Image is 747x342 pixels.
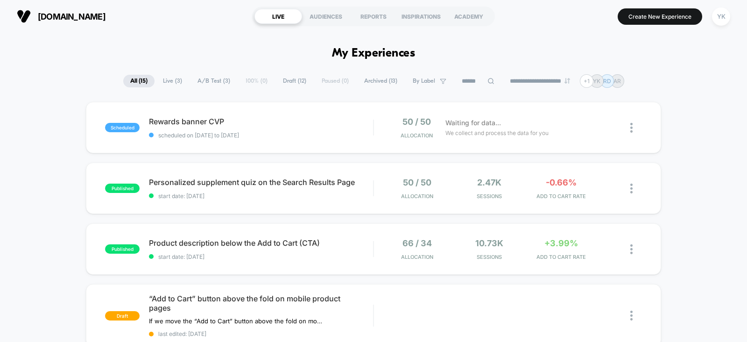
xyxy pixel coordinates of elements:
[105,123,140,132] span: scheduled
[564,78,570,84] img: end
[14,9,108,24] button: [DOMAIN_NAME]
[149,178,373,187] span: Personalized supplement quiz on the Search Results Page
[593,78,600,85] p: YK
[546,178,577,187] span: -0.66%
[630,123,633,133] img: close
[357,75,404,87] span: Archived ( 13 )
[445,128,549,137] span: We collect and process the data for you
[149,132,373,139] span: scheduled on [DATE] to [DATE]
[149,330,373,337] span: last edited: [DATE]
[401,193,433,199] span: Allocation
[149,238,373,248] span: Product description below the Add to Cart (CTA)
[149,117,373,126] span: Rewards banner CVP
[630,184,633,193] img: close
[38,12,106,21] span: [DOMAIN_NAME]
[156,75,189,87] span: Live ( 3 )
[630,311,633,321] img: close
[105,311,140,321] span: draft
[402,117,431,127] span: 50 / 50
[445,118,501,128] span: Waiting for data...
[332,47,416,60] h1: My Experiences
[105,244,140,254] span: published
[397,9,445,24] div: INSPIRATIONS
[613,78,621,85] p: AR
[402,238,432,248] span: 66 / 34
[455,193,523,199] span: Sessions
[350,9,397,24] div: REPORTS
[580,74,593,88] div: + 1
[630,244,633,254] img: close
[105,184,140,193] span: published
[544,238,578,248] span: +3.99%
[618,8,702,25] button: Create New Experience
[477,178,501,187] span: 2.47k
[603,78,611,85] p: RD
[276,75,313,87] span: Draft ( 12 )
[302,9,350,24] div: AUDIENCES
[149,294,373,313] span: “Add to Cart” button above the fold on mobile product pages
[254,9,302,24] div: LIVE
[190,75,237,87] span: A/B Test ( 3 )
[528,254,595,260] span: ADD TO CART RATE
[712,7,730,26] div: YK
[709,7,733,26] button: YK
[413,78,435,85] span: By Label
[401,254,433,260] span: Allocation
[403,178,431,187] span: 50 / 50
[445,9,493,24] div: ACADEMY
[401,132,433,139] span: Allocation
[149,317,322,325] span: If we move the “Add to Cart” button above the fold on mobile product pages, then users will be mo...
[17,9,31,23] img: Visually logo
[528,193,595,199] span: ADD TO CART RATE
[149,253,373,260] span: start date: [DATE]
[475,238,503,248] span: 10.73k
[123,75,155,87] span: All ( 15 )
[455,254,523,260] span: Sessions
[149,192,373,199] span: start date: [DATE]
